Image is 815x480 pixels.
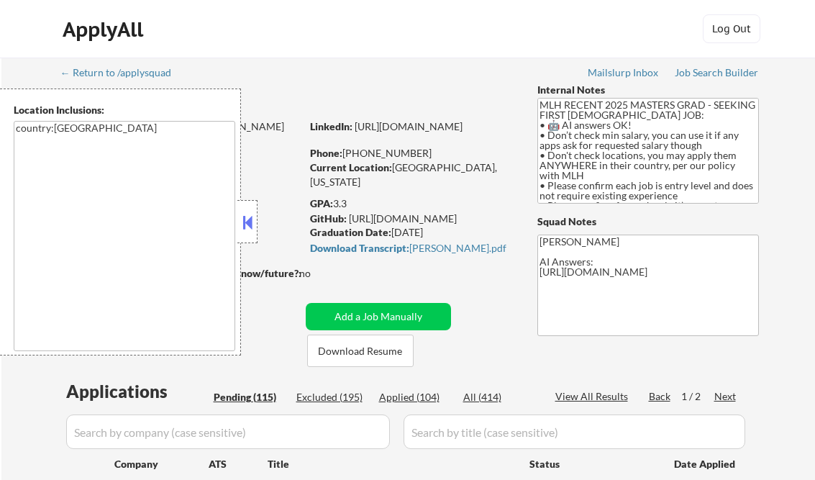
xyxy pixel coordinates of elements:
[60,67,185,81] a: ← Return to /applysquad
[355,120,463,132] a: [URL][DOMAIN_NAME]
[310,146,514,160] div: [PHONE_NUMBER]
[404,415,745,449] input: Search by title (case sensitive)
[555,389,632,404] div: View All Results
[675,68,759,78] div: Job Search Builder
[588,68,660,78] div: Mailslurp Inbox
[649,389,672,404] div: Back
[310,161,392,173] strong: Current Location:
[66,415,390,449] input: Search by company (case sensitive)
[268,457,516,471] div: Title
[675,67,759,81] a: Job Search Builder
[379,390,451,404] div: Applied (104)
[310,160,514,189] div: [GEOGRAPHIC_DATA], [US_STATE]
[299,266,340,281] div: no
[307,335,414,367] button: Download Resume
[703,14,760,43] button: Log Out
[310,225,514,240] div: [DATE]
[714,389,737,404] div: Next
[310,242,409,254] strong: Download Transcript:
[66,383,209,400] div: Applications
[310,197,333,209] strong: GPA:
[349,212,457,225] a: [URL][DOMAIN_NAME]
[310,147,342,159] strong: Phone:
[209,457,268,471] div: ATS
[63,17,147,42] div: ApplyAll
[310,212,347,225] strong: GitHub:
[310,243,510,253] div: [PERSON_NAME].pdf
[310,196,516,211] div: 3.3
[296,390,368,404] div: Excluded (195)
[674,457,737,471] div: Date Applied
[214,390,286,404] div: Pending (115)
[681,389,714,404] div: 1 / 2
[60,68,185,78] div: ← Return to /applysquad
[529,450,653,476] div: Status
[14,103,235,117] div: Location Inclusions:
[537,83,759,97] div: Internal Notes
[310,226,391,238] strong: Graduation Date:
[588,67,660,81] a: Mailslurp Inbox
[114,457,209,471] div: Company
[537,214,759,229] div: Squad Notes
[310,120,352,132] strong: LinkedIn:
[463,390,535,404] div: All (414)
[306,303,451,330] button: Add a Job Manually
[310,243,510,263] a: Download Transcript:[PERSON_NAME].pdf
